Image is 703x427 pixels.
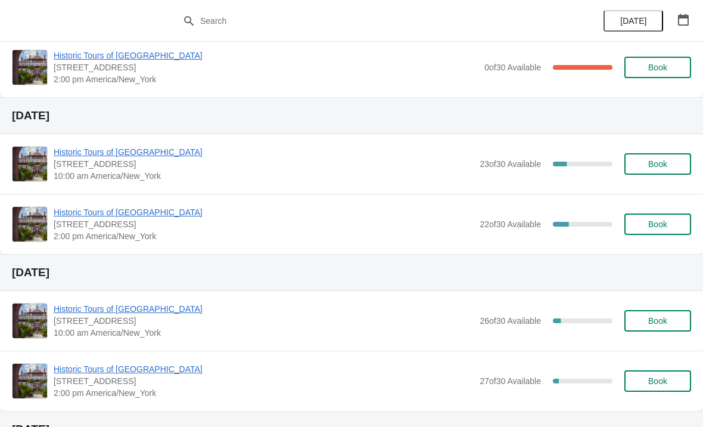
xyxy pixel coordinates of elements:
button: Book [624,153,691,175]
img: Historic Tours of Flagler College | 74 King Street, St. Augustine, FL, USA | 10:00 am America/New... [13,304,47,338]
span: [DATE] [620,16,646,26]
span: Historic Tours of [GEOGRAPHIC_DATA] [54,303,474,315]
h2: [DATE] [12,110,691,122]
span: Book [648,316,667,326]
button: [DATE] [604,10,663,32]
span: [STREET_ADDRESS] [54,315,474,327]
button: Book [624,213,691,235]
span: Historic Tours of [GEOGRAPHIC_DATA] [54,49,478,61]
img: Historic Tours of Flagler College | 74 King Street, St. Augustine, FL, USA | 2:00 pm America/New_... [13,364,47,398]
span: Book [648,159,667,169]
img: Historic Tours of Flagler College | 74 King Street, St. Augustine, FL, USA | 10:00 am America/New... [13,147,47,181]
span: 2:00 pm America/New_York [54,387,474,399]
span: [STREET_ADDRESS] [54,158,474,170]
button: Book [624,310,691,332]
h2: [DATE] [12,267,691,279]
span: 27 of 30 Available [480,376,541,386]
span: Historic Tours of [GEOGRAPHIC_DATA] [54,363,474,375]
img: Historic Tours of Flagler College | 74 King Street, St. Augustine, FL, USA | 2:00 pm America/New_... [13,50,47,85]
span: 22 of 30 Available [480,219,541,229]
span: Book [648,219,667,229]
span: Historic Tours of [GEOGRAPHIC_DATA] [54,206,474,218]
span: Book [648,63,667,72]
span: [STREET_ADDRESS] [54,61,478,73]
span: Historic Tours of [GEOGRAPHIC_DATA] [54,146,474,158]
button: Book [624,370,691,392]
span: 26 of 30 Available [480,316,541,326]
span: 0 of 30 Available [484,63,541,72]
span: Book [648,376,667,386]
span: 10:00 am America/New_York [54,327,474,339]
span: [STREET_ADDRESS] [54,218,474,230]
button: Book [624,57,691,78]
img: Historic Tours of Flagler College | 74 King Street, St. Augustine, FL, USA | 2:00 pm America/New_... [13,207,47,242]
span: 2:00 pm America/New_York [54,73,478,85]
span: 10:00 am America/New_York [54,170,474,182]
span: 23 of 30 Available [480,159,541,169]
input: Search [200,10,527,32]
span: [STREET_ADDRESS] [54,375,474,387]
span: 2:00 pm America/New_York [54,230,474,242]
